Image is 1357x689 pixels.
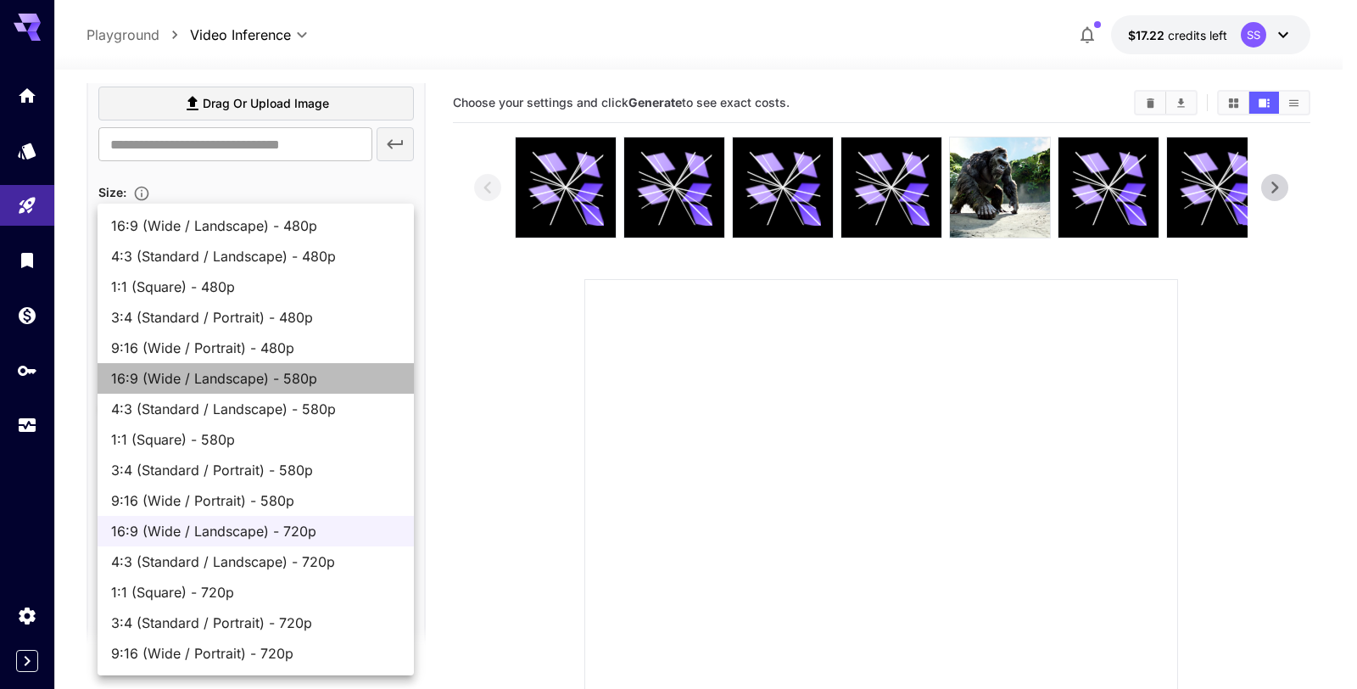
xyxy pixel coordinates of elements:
span: 3:4 (Standard / Portrait) - 720p [111,613,400,633]
span: 3:4 (Standard / Portrait) - 480p [111,307,400,328]
span: 4:3 (Standard / Landscape) - 720p [111,552,400,572]
span: 9:16 (Wide / Portrait) - 720p [111,643,400,664]
span: 16:9 (Wide / Landscape) - 580p [111,368,400,389]
span: 4:3 (Standard / Landscape) - 580p [111,399,400,419]
span: 1:1 (Square) - 580p [111,429,400,450]
span: 16:9 (Wide / Landscape) - 480p [111,216,400,236]
span: 4:3 (Standard / Landscape) - 480p [111,246,400,266]
span: 16:9 (Wide / Landscape) - 720p [111,521,400,541]
span: 9:16 (Wide / Portrait) - 480p [111,338,400,358]
span: 1:1 (Square) - 720p [111,582,400,602]
span: 3:4 (Standard / Portrait) - 580p [111,460,400,480]
span: 1:1 (Square) - 480p [111,277,400,297]
span: 9:16 (Wide / Portrait) - 580p [111,490,400,511]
